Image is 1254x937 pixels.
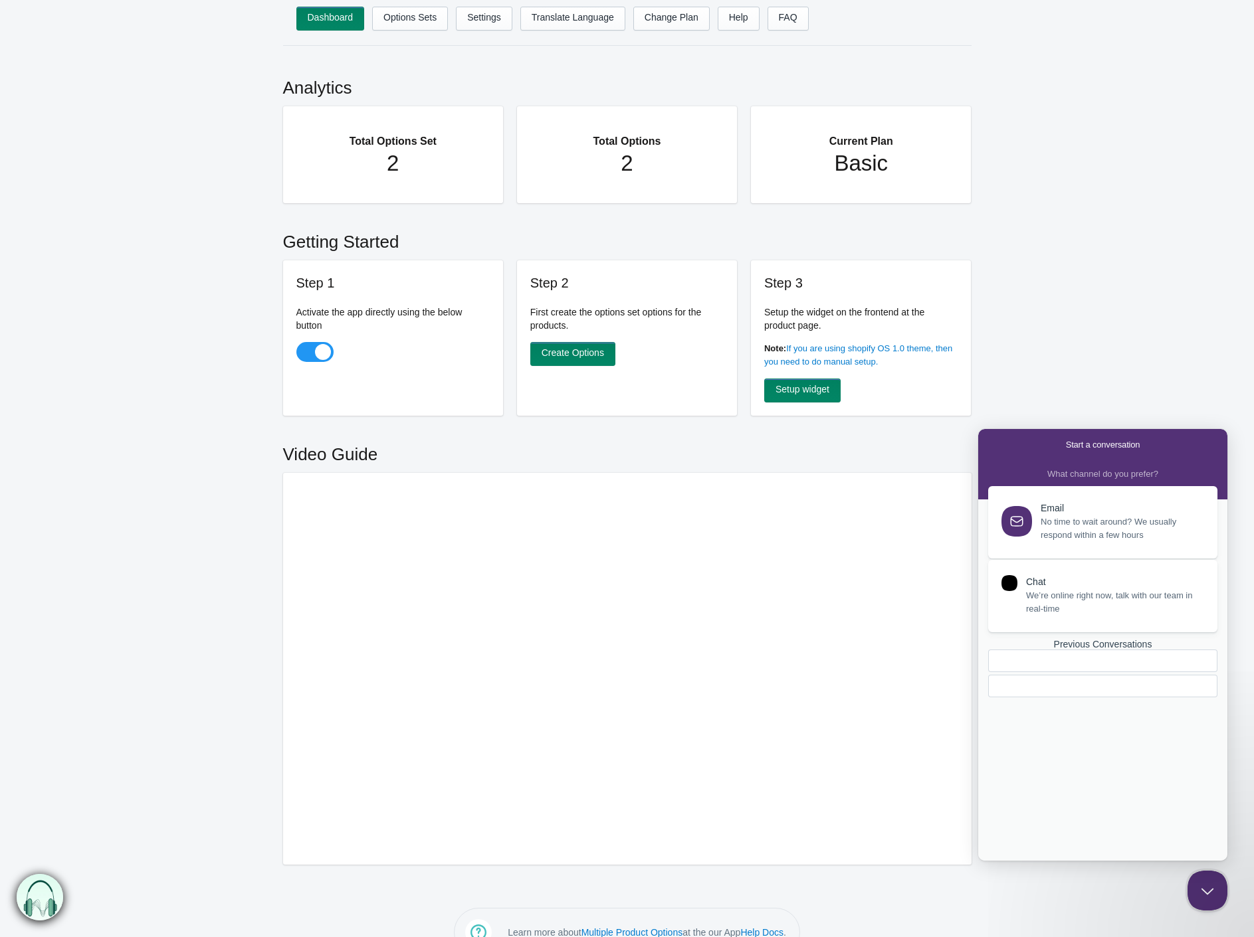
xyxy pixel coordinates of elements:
p: Activate the app directly using the below button [296,305,490,332]
h2: Getting Started [283,216,972,260]
b: Note: [764,343,786,353]
a: Change Plan [633,7,710,31]
h3: Step 3 [764,274,958,292]
a: Translate Language [520,7,625,31]
h2: Analytics [283,62,972,106]
a: FAQ [768,7,809,31]
a: Options Sets [372,7,448,31]
a: Setup widget [764,379,841,402]
h1: 2 [544,150,711,177]
a: Dashboard [296,7,365,31]
h3: Step 2 [530,274,724,292]
h2: Video Guide [283,429,972,473]
iframe: Help Scout Beacon - Close [1188,871,1227,910]
p: First create the options set options for the products. [530,305,724,332]
h2: Current Plan [778,120,945,150]
h2: Total Options [544,120,711,150]
h1: Basic [778,150,945,177]
a: Help [718,7,760,31]
h3: Step 1 [296,274,490,292]
a: Settings [456,7,512,31]
a: Create Options [530,342,615,366]
h2: Total Options Set [310,120,477,150]
p: Setup the widget on the frontend at the product page. [764,305,958,332]
h1: 2 [310,150,477,177]
a: If you are using shopify OS 1.0 theme, then you need to do manual setup. [764,343,952,367]
iframe: Infinite Product Options App for Shopify | Setup & Install Tutorial | Custom Product Options (2022) [296,486,958,848]
img: bxm.png [17,875,64,921]
iframe: Help Scout Beacon - Live Chat, Contact Form, and Knowledge Base [978,429,1227,861]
